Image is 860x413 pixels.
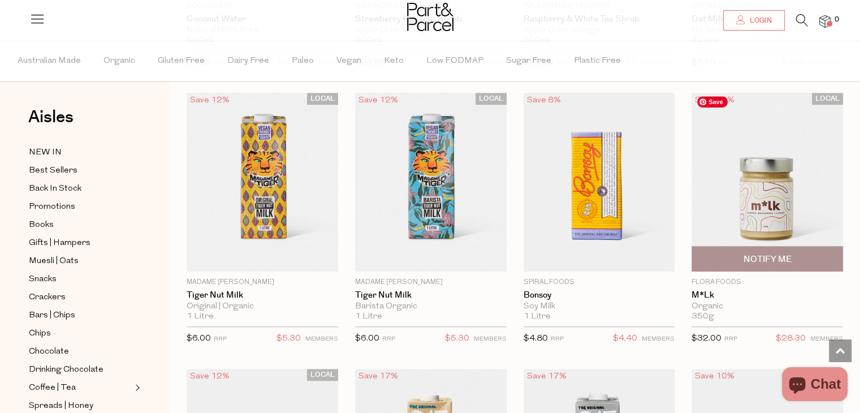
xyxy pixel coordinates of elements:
[524,93,564,108] div: Save 8%
[524,312,551,322] span: 1 Litre
[819,15,831,27] a: 0
[29,399,93,413] span: Spreads | Honey
[355,93,401,108] div: Save 12%
[29,273,57,286] span: Snacks
[747,16,772,25] span: Login
[29,218,54,232] span: Books
[29,236,132,250] a: Gifts | Hampers
[187,93,233,108] div: Save 12%
[29,218,132,232] a: Books
[187,312,214,322] span: 1 Litre
[276,332,301,346] span: $5.30
[29,308,132,322] a: Bars | Chips
[474,336,507,342] small: MEMBERS
[29,164,77,178] span: Best Sellers
[524,302,675,312] div: Soy Milk
[29,399,132,413] a: Spreads | Honey
[692,302,843,312] div: Organic
[187,277,338,287] p: Madame [PERSON_NAME]
[355,334,379,343] span: $6.00
[642,336,675,342] small: MEMBERS
[810,336,843,342] small: MEMBERS
[292,41,314,81] span: Paleo
[355,93,507,272] img: Tiger Nut Milk
[692,277,843,287] p: Flora Foods
[336,41,361,81] span: Vegan
[158,41,205,81] span: Gluten Free
[187,334,211,343] span: $6.00
[29,164,132,178] a: Best Sellers
[524,93,675,272] img: Bonsoy
[524,277,675,287] p: Spiral Foods
[355,369,401,384] div: Save 17%
[574,41,621,81] span: Plastic Free
[132,381,140,394] button: Expand/Collapse Coffee | Tea
[692,369,738,384] div: Save 10%
[812,93,843,105] span: LOCAL
[382,336,395,342] small: RRP
[407,3,453,31] img: Part&Parcel
[524,334,548,343] span: $4.80
[29,254,132,268] a: Muesli | Oats
[697,96,728,107] span: Save
[524,369,570,384] div: Save 17%
[426,41,483,81] span: Low FODMAP
[29,272,132,286] a: Snacks
[29,291,66,304] span: Crackers
[29,236,90,250] span: Gifts | Hampers
[445,332,469,346] span: $5.30
[18,41,81,81] span: Australian Made
[103,41,135,81] span: Organic
[29,309,75,322] span: Bars | Chips
[613,332,637,346] span: $4.40
[187,93,338,272] img: Tiger Nut Milk
[29,200,132,214] a: Promotions
[29,326,132,341] a: Chips
[187,302,338,312] div: Original | Organic
[779,367,851,404] inbox-online-store-chat: Shopify online store chat
[384,41,404,81] span: Keto
[29,146,62,160] span: NEW IN
[692,246,843,272] button: Notify Me
[307,369,338,381] span: LOCAL
[355,277,507,287] p: Madame [PERSON_NAME]
[832,15,842,25] span: 0
[29,381,132,395] a: Coffee | Tea
[476,93,507,105] span: LOCAL
[29,327,51,341] span: Chips
[29,255,79,268] span: Muesli | Oats
[214,336,227,342] small: RRP
[29,363,132,377] a: Drinking Chocolate
[29,381,76,395] span: Coffee | Tea
[29,363,103,377] span: Drinking Chocolate
[28,109,74,137] a: Aisles
[187,369,233,384] div: Save 12%
[692,312,714,322] span: 350g
[305,336,338,342] small: MEMBERS
[29,345,69,359] span: Chocolate
[29,182,132,196] a: Back In Stock
[355,312,382,322] span: 1 Litre
[28,105,74,130] span: Aisles
[29,145,132,160] a: NEW IN
[723,10,785,31] a: Login
[29,345,132,359] a: Chocolate
[29,182,81,196] span: Back In Stock
[551,336,564,342] small: RRP
[692,93,738,108] div: Save 12%
[744,253,792,265] span: Notify Me
[524,290,675,300] a: Bonsoy
[307,93,338,105] span: LOCAL
[29,200,75,214] span: Promotions
[355,290,507,300] a: Tiger Nut Milk
[355,302,507,312] div: Barista Organic
[227,41,269,81] span: Dairy Free
[776,332,806,346] span: $28.30
[29,290,132,304] a: Crackers
[506,41,551,81] span: Sugar Free
[692,334,721,343] span: $32.00
[724,336,737,342] small: RRP
[187,290,338,300] a: Tiger Nut Milk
